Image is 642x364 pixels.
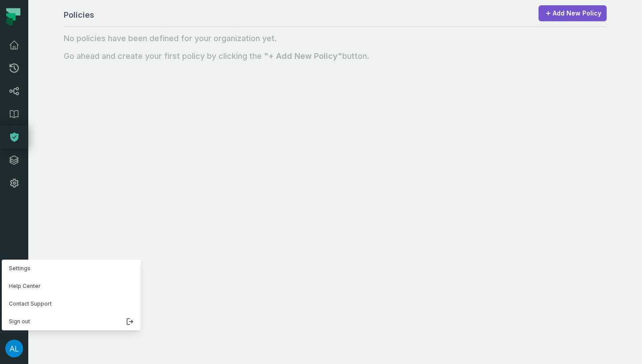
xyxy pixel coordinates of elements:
a: Help Center [2,277,141,295]
div: avatar of Adi Levhar [2,260,141,330]
a: Add New Policy [539,5,607,21]
button: Settings [2,260,141,277]
span: "+ Add New Policy" [264,51,342,61]
button: Sign out [2,313,141,330]
a: Contact Support [2,295,141,313]
div: No policies have been defined for your organization yet. [64,32,607,45]
h1: Policies [64,9,94,21]
img: avatar of Adi Levhar [5,340,23,357]
div: Go ahead and create your first policy by clicking the button. [64,50,607,62]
